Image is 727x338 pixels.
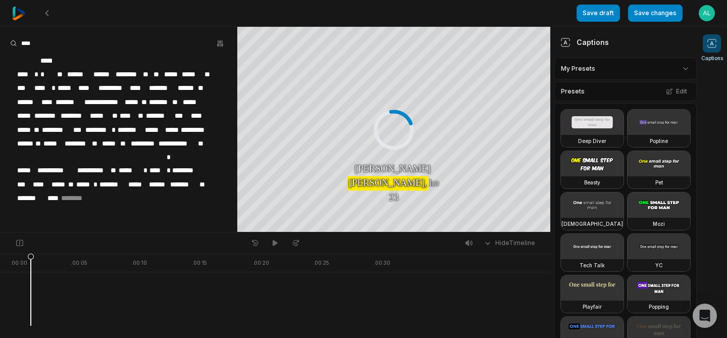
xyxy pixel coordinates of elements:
[554,82,697,101] div: Presets
[584,178,600,186] h3: Beasty
[693,304,717,328] div: Open Intercom Messenger
[649,303,669,311] h3: Popping
[580,261,605,269] h3: Tech Talk
[560,37,609,47] div: Captions
[561,220,623,228] h3: [DEMOGRAPHIC_DATA]
[628,5,683,22] button: Save changes
[554,58,697,80] div: My Presets
[12,7,26,20] img: reap
[655,261,663,269] h3: YC
[578,137,606,145] h3: Deep Diver
[663,85,690,98] button: Edit
[653,220,665,228] h3: Mozi
[577,5,620,22] button: Save draft
[650,137,668,145] h3: Popline
[583,303,602,311] h3: Playfair
[701,34,723,62] button: Captions
[480,235,538,251] button: HideTimeline
[701,55,723,62] span: Captions
[655,178,663,186] h3: Pet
